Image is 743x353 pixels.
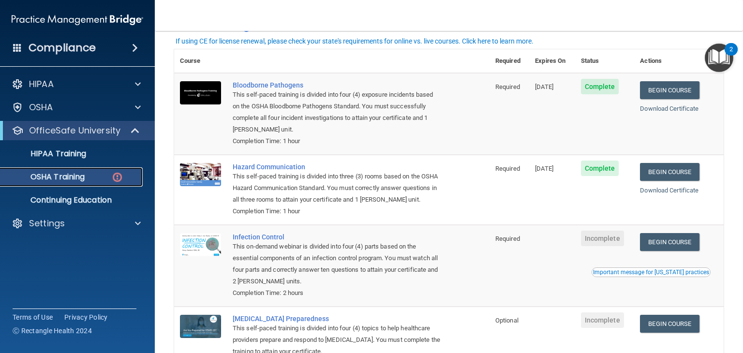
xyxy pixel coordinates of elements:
[233,135,441,147] div: Completion Time: 1 hour
[174,36,535,46] button: If using CE for license renewal, please check your state's requirements for online vs. live cours...
[176,38,534,44] div: If using CE for license renewal, please check your state's requirements for online vs. live cours...
[6,195,138,205] p: Continuing Education
[640,81,699,99] a: Begin Course
[495,235,520,242] span: Required
[13,312,53,322] a: Terms of Use
[13,326,92,336] span: Ⓒ Rectangle Health 2024
[490,49,529,73] th: Required
[581,79,619,94] span: Complete
[29,78,54,90] p: HIPAA
[12,102,141,113] a: OSHA
[233,241,441,287] div: This on-demand webinar is divided into four (4) parts based on the essential components of an inf...
[29,102,53,113] p: OSHA
[29,125,120,136] p: OfficeSafe University
[233,287,441,299] div: Completion Time: 2 hours
[535,165,553,172] span: [DATE]
[64,312,108,322] a: Privacy Policy
[6,172,85,182] p: OSHA Training
[575,49,635,73] th: Status
[12,218,141,229] a: Settings
[233,206,441,217] div: Completion Time: 1 hour
[634,49,724,73] th: Actions
[233,163,441,171] a: Hazard Communication
[6,149,86,159] p: HIPAA Training
[233,233,441,241] a: Infection Control
[174,49,227,73] th: Course
[495,83,520,90] span: Required
[12,10,143,29] img: PMB logo
[581,231,624,246] span: Incomplete
[29,41,96,55] h4: Compliance
[729,49,733,62] div: 2
[233,315,441,323] a: [MEDICAL_DATA] Preparedness
[233,171,441,206] div: This self-paced training is divided into three (3) rooms based on the OSHA Hazard Communication S...
[12,125,140,136] a: OfficeSafe University
[640,105,698,112] a: Download Certificate
[581,161,619,176] span: Complete
[535,83,553,90] span: [DATE]
[12,78,141,90] a: HIPAA
[529,49,575,73] th: Expires On
[640,187,698,194] a: Download Certificate
[593,269,709,275] div: Important message for [US_STATE] practices
[640,315,699,333] a: Begin Course
[29,218,65,229] p: Settings
[640,233,699,251] a: Begin Course
[495,165,520,172] span: Required
[233,81,441,89] a: Bloodborne Pathogens
[111,171,123,183] img: danger-circle.6113f641.png
[233,89,441,135] div: This self-paced training is divided into four (4) exposure incidents based on the OSHA Bloodborne...
[592,267,711,277] button: Read this if you are a dental practitioner in the state of CA
[705,44,733,72] button: Open Resource Center, 2 new notifications
[640,163,699,181] a: Begin Course
[581,312,624,328] span: Incomplete
[495,317,519,324] span: Optional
